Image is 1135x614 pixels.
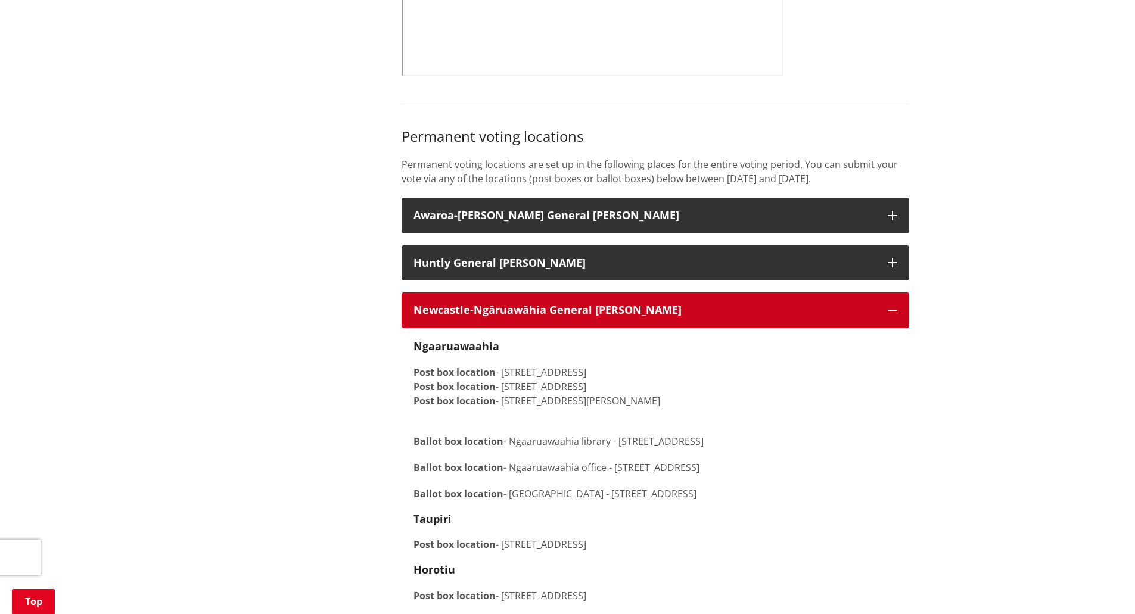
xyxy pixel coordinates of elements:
p: - [STREET_ADDRESS] - [STREET_ADDRESS] - [STREET_ADDRESS][PERSON_NAME] [413,365,897,408]
h3: Huntly General [PERSON_NAME] [413,257,876,269]
strong: Newcastle-Ngāruawāhia General [PERSON_NAME] [413,303,682,317]
button: Newcastle-Ngāruawāhia General [PERSON_NAME] [402,292,909,328]
h3: Awaroa-[PERSON_NAME] General [PERSON_NAME] [413,210,876,222]
p: - [STREET_ADDRESS] [413,537,897,551]
strong: Ballot box location [413,461,503,474]
p: - Ngaaruawaahia library - [STREET_ADDRESS] [413,420,897,448]
strong: Post box location [413,394,496,407]
strong: Ballot box location [413,487,503,500]
p: - Ngaaruawaahia office - [STREET_ADDRESS] [413,460,897,475]
h3: Permanent voting locations [402,128,909,145]
strong: Horotiu [413,562,455,576]
strong: Post box location [413,380,496,393]
p: - [STREET_ADDRESS] [413,588,897,603]
strong: Ballot box location [413,435,503,448]
button: Huntly General [PERSON_NAME] [402,245,909,281]
p: - [GEOGRAPHIC_DATA] - [STREET_ADDRESS] [413,487,897,501]
a: Top [12,589,55,614]
iframe: Messenger Launcher [1080,564,1123,607]
strong: Taupiri [413,512,452,526]
p: Permanent voting locations are set up in the following places for the entire voting period. You c... [402,157,909,186]
strong: Post box location [413,538,496,551]
strong: Post box location [413,366,496,379]
button: Awaroa-[PERSON_NAME] General [PERSON_NAME] [402,198,909,233]
strong: Ngaaruawaahia [413,339,499,353]
strong: Post box location [413,589,496,602]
